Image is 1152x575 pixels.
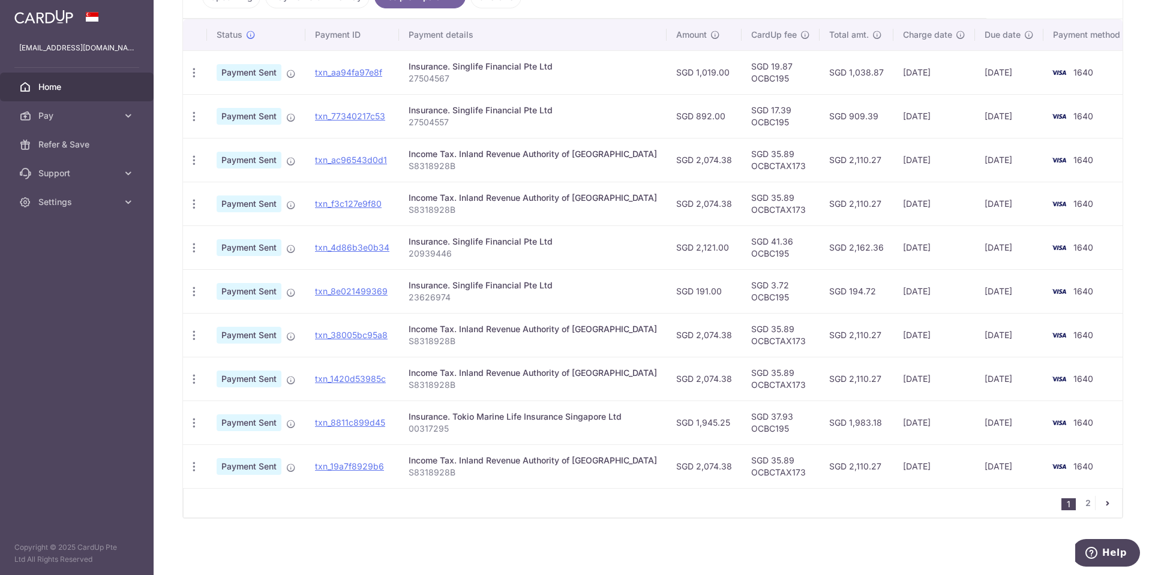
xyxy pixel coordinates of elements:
[893,444,975,488] td: [DATE]
[217,195,281,212] span: Payment Sent
[742,50,820,94] td: SGD 19.87 OCBC195
[315,155,387,165] a: txn_ac96543d0d1
[893,94,975,138] td: [DATE]
[742,182,820,225] td: SGD 35.89 OCBCTAX173
[1073,461,1093,471] span: 1640
[742,357,820,401] td: SGD 35.89 OCBCTAX173
[742,313,820,357] td: SGD 35.89 OCBCTAX173
[751,29,797,41] span: CardUp fee
[1073,242,1093,252] span: 1640
[742,225,820,269] td: SGD 41.36 OCBC195
[1047,153,1071,167] img: Bank Card
[975,313,1043,357] td: [DATE]
[409,248,657,260] p: 20939446
[742,444,820,488] td: SGD 35.89 OCBCTAX173
[893,401,975,444] td: [DATE]
[217,458,281,475] span: Payment Sent
[975,182,1043,225] td: [DATE]
[893,182,975,225] td: [DATE]
[1047,328,1071,342] img: Bank Card
[38,196,118,208] span: Settings
[19,42,134,54] p: [EMAIL_ADDRESS][DOMAIN_NAME]
[820,401,893,444] td: SGD 1,983.18
[409,236,657,248] div: Insurance. Singlife Financial Pte Ltd
[975,138,1043,182] td: [DATE]
[1073,330,1093,340] span: 1640
[975,401,1043,444] td: [DATE]
[409,411,657,423] div: Insurance. Tokio Marine Life Insurance Singapore Ltd
[893,269,975,313] td: [DATE]
[409,367,657,379] div: Income Tax. Inland Revenue Authority of [GEOGRAPHIC_DATA]
[409,61,657,73] div: Insurance. Singlife Financial Pte Ltd
[315,67,382,77] a: txn_aa94fa97e8f
[217,283,281,300] span: Payment Sent
[409,323,657,335] div: Income Tax. Inland Revenue Authority of [GEOGRAPHIC_DATA]
[1075,539,1140,569] iframe: Opens a widget where you can find more information
[315,111,385,121] a: txn_77340217c53
[820,313,893,357] td: SGD 2,110.27
[315,374,386,384] a: txn_1420d53985c
[820,182,893,225] td: SGD 2,110.27
[1047,109,1071,124] img: Bank Card
[667,182,742,225] td: SGD 2,074.38
[1043,19,1135,50] th: Payment method
[38,81,118,93] span: Home
[409,423,657,435] p: 00317295
[399,19,667,50] th: Payment details
[1061,498,1076,510] li: 1
[742,138,820,182] td: SGD 35.89 OCBCTAX173
[893,50,975,94] td: [DATE]
[1047,65,1071,80] img: Bank Card
[820,138,893,182] td: SGD 2,110.27
[676,29,707,41] span: Amount
[14,10,73,24] img: CardUp
[667,444,742,488] td: SGD 2,074.38
[820,357,893,401] td: SGD 2,110.27
[1047,416,1071,430] img: Bank Card
[409,204,657,216] p: S8318928B
[409,116,657,128] p: 27504557
[1047,240,1071,255] img: Bank Card
[217,29,242,41] span: Status
[985,29,1021,41] span: Due date
[1073,374,1093,384] span: 1640
[217,327,281,344] span: Payment Sent
[820,444,893,488] td: SGD 2,110.27
[409,148,657,160] div: Income Tax. Inland Revenue Authority of [GEOGRAPHIC_DATA]
[742,401,820,444] td: SGD 37.93 OCBC195
[409,466,657,478] p: S8318928B
[975,444,1043,488] td: [DATE]
[667,401,742,444] td: SGD 1,945.25
[820,94,893,138] td: SGD 909.39
[903,29,952,41] span: Charge date
[305,19,399,50] th: Payment ID
[409,454,657,466] div: Income Tax. Inland Revenue Authority of [GEOGRAPHIC_DATA]
[217,64,281,81] span: Payment Sent
[975,225,1043,269] td: [DATE]
[315,242,389,252] a: txn_4d86b3e0b34
[742,94,820,138] td: SGD 17.39 OCBC195
[667,94,742,138] td: SGD 892.00
[893,138,975,182] td: [DATE]
[667,138,742,182] td: SGD 2,074.38
[1047,372,1071,386] img: Bank Card
[667,225,742,269] td: SGD 2,121.00
[667,269,742,313] td: SGD 191.00
[315,286,388,296] a: txn_8e021499369
[1047,459,1071,474] img: Bank Card
[217,239,281,256] span: Payment Sent
[217,371,281,387] span: Payment Sent
[975,269,1043,313] td: [DATE]
[975,94,1043,138] td: [DATE]
[409,279,657,291] div: Insurance. Singlife Financial Pte Ltd
[667,357,742,401] td: SGD 2,074.38
[409,192,657,204] div: Income Tax. Inland Revenue Authority of [GEOGRAPHIC_DATA]
[975,50,1043,94] td: [DATE]
[893,225,975,269] td: [DATE]
[409,379,657,391] p: S8318928B
[820,269,893,313] td: SGD 194.72
[820,50,893,94] td: SGD 1,038.87
[893,357,975,401] td: [DATE]
[975,357,1043,401] td: [DATE]
[315,417,385,428] a: txn_8811c899d45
